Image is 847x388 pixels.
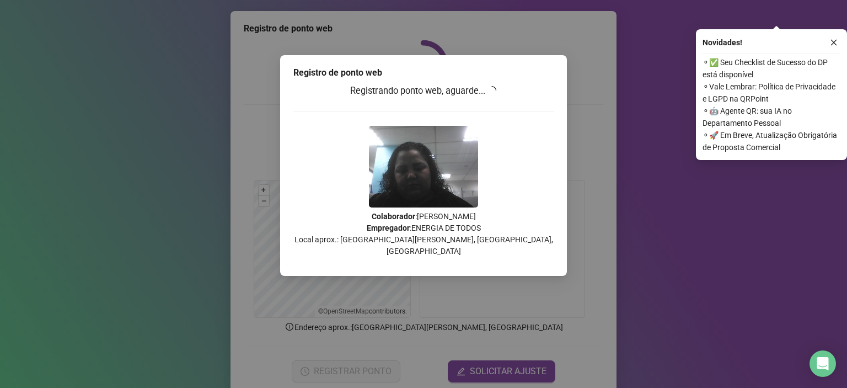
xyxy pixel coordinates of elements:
span: ⚬ Vale Lembrar: Política de Privacidade e LGPD na QRPoint [703,81,840,105]
div: Registro de ponto web [293,66,554,79]
img: 2Q== [369,126,478,208]
p: : [PERSON_NAME] : ENERGIA DE TODOS Local aprox.: [GEOGRAPHIC_DATA][PERSON_NAME], [GEOGRAPHIC_DATA... [293,211,554,257]
span: close [830,39,838,46]
h3: Registrando ponto web, aguarde... [293,84,554,98]
div: Open Intercom Messenger [810,350,836,377]
strong: Empregador [367,224,410,232]
span: ⚬ ✅ Seu Checklist de Sucesso do DP está disponível [703,56,840,81]
strong: Colaborador [372,212,415,221]
span: ⚬ 🤖 Agente QR: sua IA no Departamento Pessoal [703,105,840,129]
span: ⚬ 🚀 Em Breve, Atualização Obrigatória de Proposta Comercial [703,129,840,153]
span: Novidades ! [703,36,742,49]
span: loading [486,84,498,97]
